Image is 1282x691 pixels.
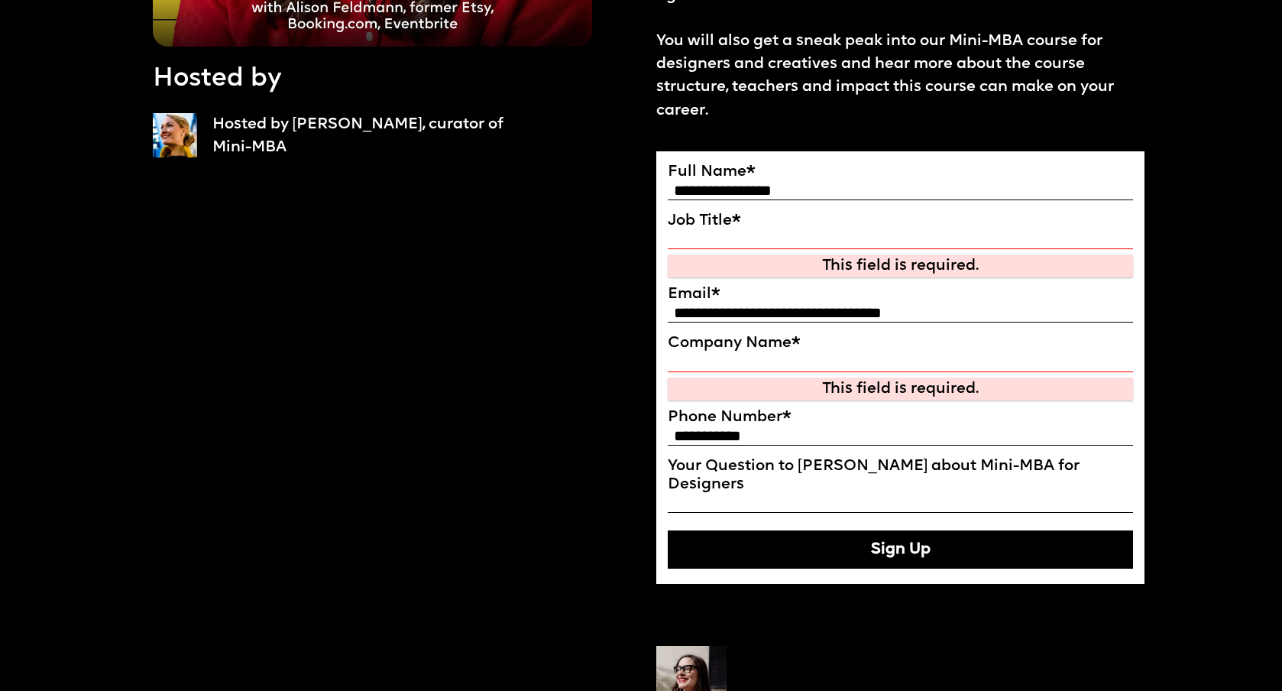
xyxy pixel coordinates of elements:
[672,380,1128,398] div: This field is required.
[153,62,282,98] p: Hosted by
[668,334,1133,352] label: Company Name
[212,113,513,159] p: Hosted by [PERSON_NAME], curator of Mini-MBA
[668,457,1133,494] label: Your Question to [PERSON_NAME] about Mini-MBA for Designers
[672,257,1128,275] div: This field is required.
[668,285,1133,303] label: Email
[668,408,1133,427] label: Phone Number
[668,212,1133,230] label: Job Title
[668,163,1133,181] label: Full Name
[668,530,1133,569] button: Sign Up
